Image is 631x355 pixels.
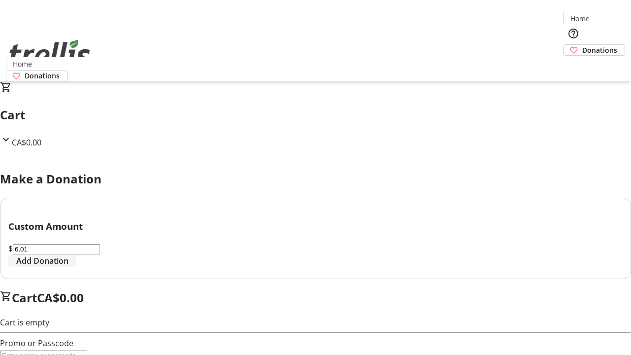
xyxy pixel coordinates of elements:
[12,137,41,148] span: CA$0.00
[6,29,94,78] img: Orient E2E Organization UZ4tP1Dm5l's Logo
[37,289,84,306] span: CA$0.00
[13,244,100,254] input: Donation Amount
[25,71,60,81] span: Donations
[563,56,583,75] button: Cart
[582,45,617,55] span: Donations
[13,59,32,69] span: Home
[570,13,590,24] span: Home
[6,70,68,81] a: Donations
[8,219,623,233] h3: Custom Amount
[16,255,69,267] span: Add Donation
[564,13,596,24] a: Home
[563,44,625,56] a: Donations
[8,243,13,254] span: $
[6,59,38,69] a: Home
[8,255,76,267] button: Add Donation
[563,24,583,43] button: Help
